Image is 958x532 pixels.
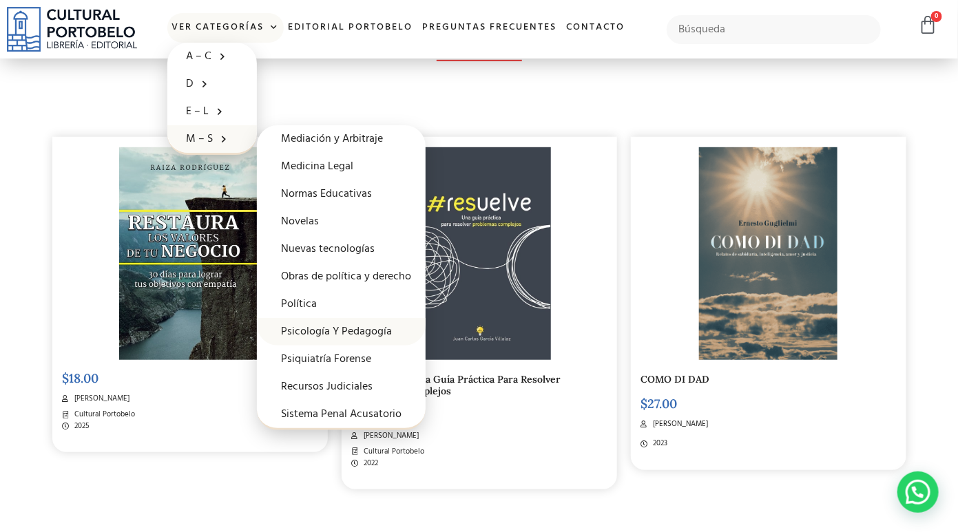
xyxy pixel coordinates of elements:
[360,458,378,469] span: 2022
[71,393,129,405] span: [PERSON_NAME]
[257,180,426,208] a: Normas Educativas
[919,15,938,35] a: 0
[167,43,257,70] a: A – C
[284,13,418,43] a: Editorial Portobelo
[257,153,426,180] a: Medicina Legal
[360,446,424,458] span: Cultural Portobelo
[257,235,426,263] a: Nuevas tecnologías
[360,430,419,442] span: [PERSON_NAME]
[562,13,630,43] a: Contacto
[352,373,561,397] a: #RESUELVE Una Guía Práctica Para Resolver Problemas Complejos
[699,147,837,360] img: Captura de Pantalla 2023-03-07 a la(s) 10.01.44 a. m.
[257,125,426,153] a: Mediación y Arbitraje
[119,147,260,360] img: portada libro Raiza Rodriguez
[63,370,99,386] bdi: 18.00
[257,401,426,428] a: Sistema Penal Acusatorio
[257,345,426,373] a: Psiquiatría Forense
[649,418,708,430] span: [PERSON_NAME]
[167,70,257,98] a: D
[641,396,648,412] span: $
[167,125,257,153] a: M – S
[641,373,710,385] a: COMO DI DAD
[257,318,426,345] a: Psicología Y Pedagogía
[649,438,667,449] span: 2023
[257,208,426,235] a: Novelas
[71,421,90,432] span: 2025
[257,125,426,430] ul: M – S
[931,11,942,22] span: 0
[71,409,135,421] span: Cultural Portobelo
[257,263,426,290] a: Obras de política y derecho
[667,15,881,44] input: Búsqueda
[897,471,939,513] div: Contactar por WhatsApp
[167,43,257,155] ul: Ver Categorías
[63,370,70,386] span: $
[257,373,426,401] a: Recursos Judiciales
[641,396,678,412] bdi: 27.00
[167,13,284,43] a: Ver Categorías
[167,98,257,125] a: E – L
[418,13,562,43] a: Preguntas frecuentes
[257,290,426,318] a: Política
[407,147,551,360] img: portada-resuelve-TB-AMAZON_page-0001-1.jpg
